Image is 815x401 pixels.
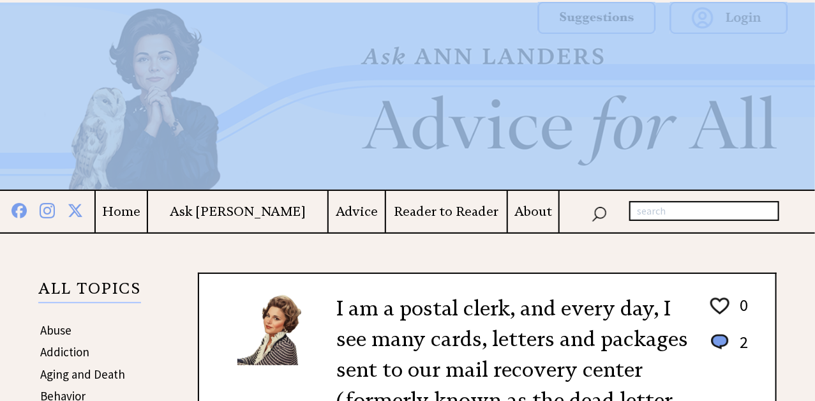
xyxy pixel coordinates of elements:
a: Ask [PERSON_NAME] [148,204,327,220]
a: Abuse [40,322,71,338]
td: 0 [733,294,749,330]
img: instagram%20blue.png [40,200,55,218]
a: Advice [329,204,385,220]
a: Reader to Reader [386,204,507,220]
a: Home [96,204,147,220]
img: facebook%20blue.png [11,200,27,218]
img: search_nav.png [592,204,607,222]
input: search [629,201,779,222]
img: message_round%201.png [708,332,731,352]
a: Aging and Death [40,367,125,382]
img: suggestions.png [538,2,655,34]
a: Addiction [40,344,89,359]
img: Ann6%20v2%20small.png [237,293,317,365]
td: 2 [733,331,749,365]
img: login.png [670,2,788,34]
p: ALL TOPICS [38,282,141,303]
img: heart_outline%201.png [708,295,731,317]
img: x%20blue.png [68,200,83,218]
a: About [508,204,558,220]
